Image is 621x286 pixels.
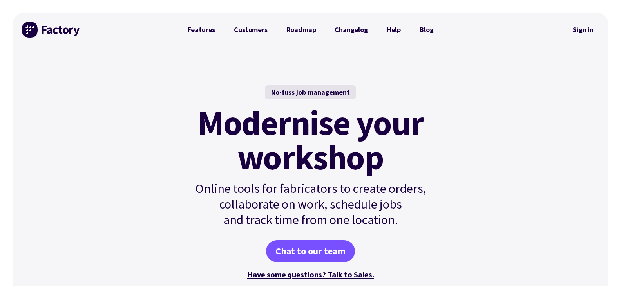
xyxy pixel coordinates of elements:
img: Factory [22,22,81,38]
a: Have some questions? Talk to Sales. [247,270,374,279]
a: Customers [225,22,277,38]
div: No-fuss job management [265,85,356,99]
mark: Modernise your workshop [197,106,424,174]
a: Roadmap [277,22,326,38]
a: Sign in [567,21,599,39]
a: Help [377,22,410,38]
a: Chat to our team [266,240,355,262]
nav: Primary Navigation [178,22,443,38]
a: Features [178,22,225,38]
a: Changelog [325,22,377,38]
a: Blog [410,22,443,38]
nav: Secondary Navigation [567,21,599,39]
p: Online tools for fabricators to create orders, collaborate on work, schedule jobs and track time ... [178,181,443,228]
